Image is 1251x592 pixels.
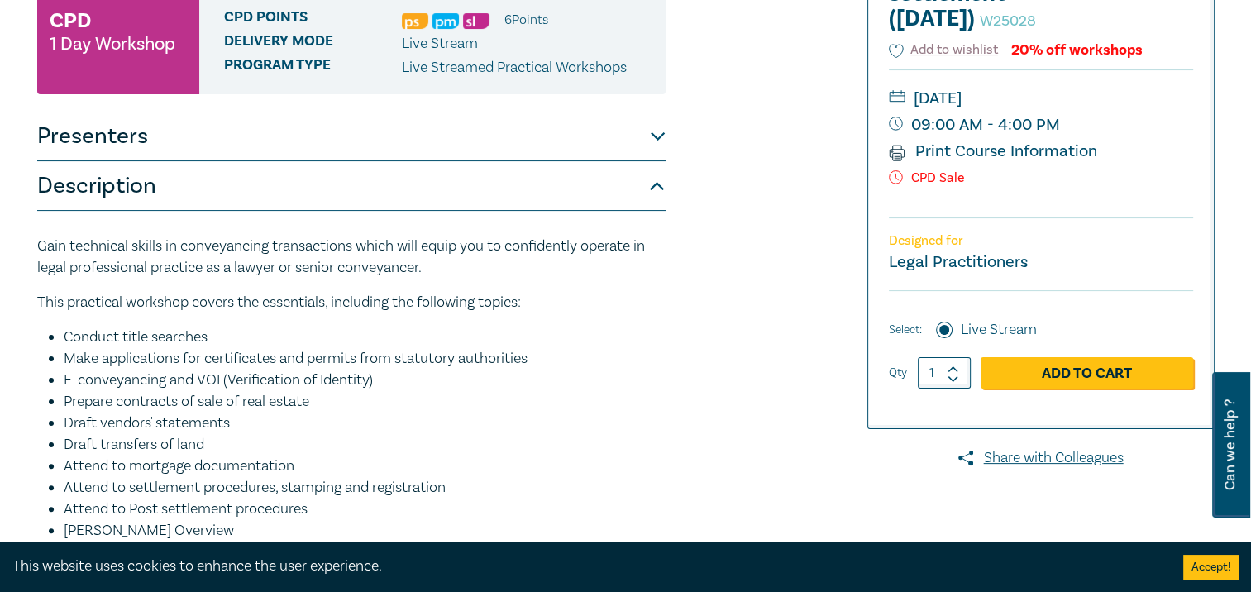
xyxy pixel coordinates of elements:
span: Live Stream [402,34,478,53]
span: CPD Points [224,9,402,31]
img: Practice Management & Business Skills [432,13,459,29]
span: Delivery Mode [224,33,402,55]
li: 6 Point s [504,9,548,31]
p: This practical workshop covers the essentials, including the following topics: [37,292,666,313]
button: Description [37,161,666,211]
small: 09:00 AM - 4:00 PM [889,112,1193,138]
h3: CPD [50,6,91,36]
a: Print Course Information [889,141,1098,162]
span: Can we help ? [1222,382,1238,508]
li: Attend to Post settlement procedures [64,499,666,520]
span: Program type [224,57,402,79]
li: E-conveyancing and VOI (Verification of Identity) [64,370,666,391]
p: Designed for [889,233,1193,249]
button: Add to wishlist [889,41,999,60]
p: Live Streamed Practical Workshops [402,57,627,79]
small: Legal Practitioners [889,251,1028,273]
li: Make applications for certificates and permits from statutory authorities [64,348,666,370]
li: Draft transfers of land [64,434,666,456]
a: Add to Cart [981,357,1193,389]
input: 1 [918,357,971,389]
li: [PERSON_NAME] Overview [64,520,666,542]
label: Live Stream [961,319,1037,341]
li: Attend to settlement procedures, stamping and registration [64,477,666,499]
p: Gain technical skills in conveyancing transactions which will equip you to confidently operate in... [37,236,666,279]
li: Draft vendors' statements [64,413,666,434]
p: CPD Sale [889,170,1193,186]
small: [DATE] [889,85,1193,112]
small: W25028 [980,12,1036,31]
li: Attend to mortgage documentation [64,456,666,477]
span: Select: [889,321,922,339]
label: Qty [889,364,907,382]
li: Conduct title searches [64,327,666,348]
small: 1 Day Workshop [50,36,175,52]
li: Prepare contracts of sale of real estate [64,391,666,413]
a: Share with Colleagues [867,447,1215,469]
div: This website uses cookies to enhance the user experience. [12,556,1158,577]
button: Accept cookies [1183,555,1239,580]
img: Substantive Law [463,13,489,29]
button: Presenters [37,112,666,161]
img: Professional Skills [402,13,428,29]
div: 20% off workshops [1011,42,1143,58]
